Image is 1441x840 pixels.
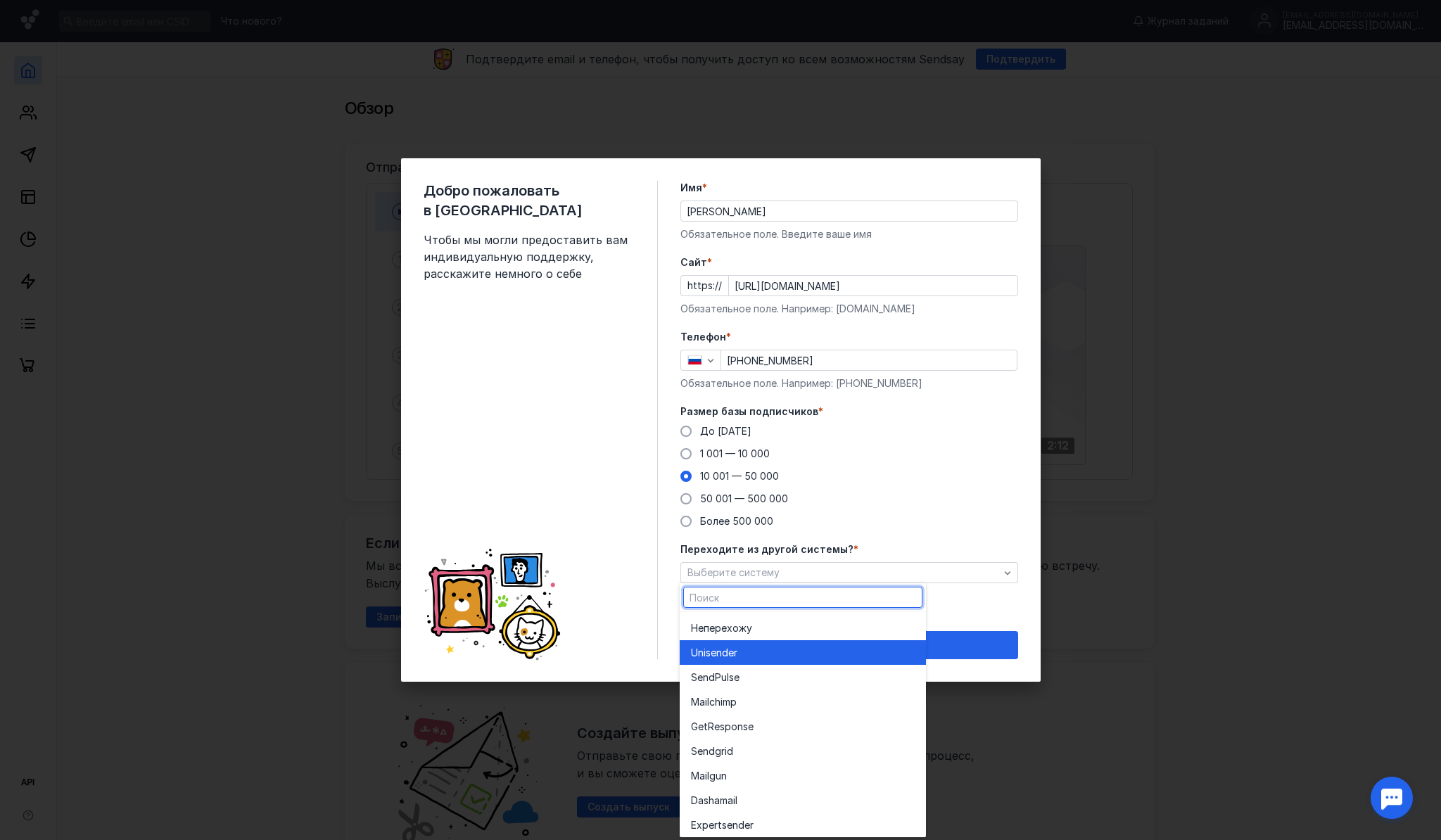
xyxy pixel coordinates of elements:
[680,562,1018,583] button: Выберите систему
[680,330,726,344] span: Телефон
[691,646,734,660] span: Unisende
[735,794,737,808] span: l
[691,744,725,758] span: Sendgr
[680,665,926,689] button: SendPulse
[709,769,727,783] span: gun
[702,818,754,832] span: pertsender
[680,739,926,763] button: Sendgrid
[680,689,926,714] button: Mailchimp
[730,695,737,709] span: p
[680,181,702,195] span: Имя
[680,813,926,837] button: Expertsender
[424,231,635,282] span: Чтобы мы могли предоставить вам индивидуальную поддержку, расскажите немного о себе
[680,255,707,269] span: Cайт
[700,492,788,504] span: 50 001 — 500 000
[704,621,752,635] span: перехожу
[691,794,735,808] span: Dashamai
[700,425,751,437] span: До [DATE]
[680,763,926,788] button: Mailgun
[680,542,853,556] span: Переходите из другой системы?
[691,720,698,734] span: G
[691,695,730,709] span: Mailchim
[734,670,739,685] span: e
[700,515,773,527] span: Более 500 000
[680,302,1018,316] div: Обязательное поле. Например: [DOMAIN_NAME]
[680,376,1018,390] div: Обязательное поле. Например: [PHONE_NUMBER]
[700,447,770,459] span: 1 001 — 10 000
[680,640,926,665] button: Unisender
[680,405,818,419] span: Размер базы подписчиков
[734,646,737,660] span: r
[725,744,733,758] span: id
[691,818,702,832] span: Ex
[684,587,922,607] input: Поиск
[680,788,926,813] button: Dashamail
[680,227,1018,241] div: Обязательное поле. Введите ваше имя
[424,181,635,220] span: Добро пожаловать в [GEOGRAPHIC_DATA]
[680,714,926,739] button: GetResponse
[698,720,754,734] span: etResponse
[687,566,780,578] span: Выберите систему
[691,621,704,635] span: Не
[680,612,926,837] div: grid
[700,470,779,482] span: 10 001 — 50 000
[691,670,734,685] span: SendPuls
[691,769,709,783] span: Mail
[680,616,926,640] button: Неперехожу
